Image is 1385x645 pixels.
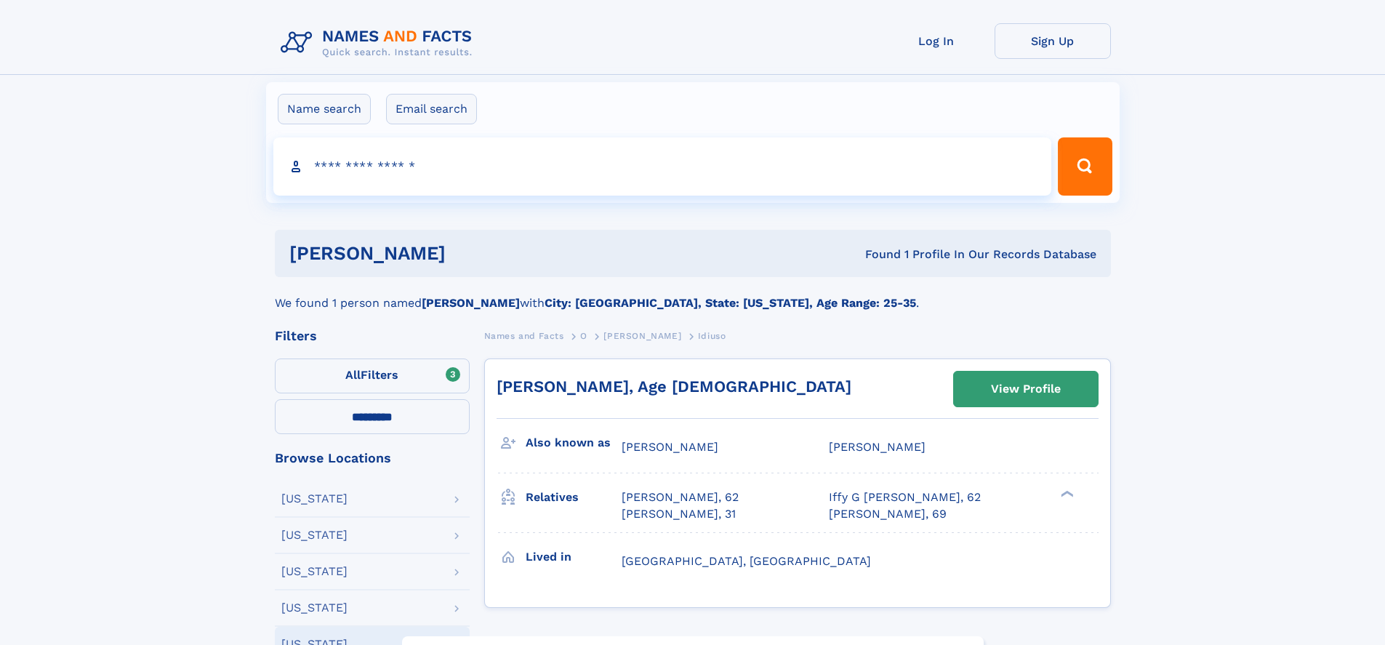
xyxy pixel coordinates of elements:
[622,506,736,522] a: [PERSON_NAME], 31
[829,440,926,454] span: [PERSON_NAME]
[278,94,371,124] label: Name search
[281,566,348,577] div: [US_STATE]
[954,372,1098,406] a: View Profile
[991,372,1061,406] div: View Profile
[995,23,1111,59] a: Sign Up
[281,493,348,505] div: [US_STATE]
[345,368,361,382] span: All
[622,440,718,454] span: [PERSON_NAME]
[497,377,851,396] a: [PERSON_NAME], Age [DEMOGRAPHIC_DATA]
[1057,489,1075,499] div: ❯
[422,296,520,310] b: [PERSON_NAME]
[275,329,470,342] div: Filters
[386,94,477,124] label: Email search
[275,277,1111,312] div: We found 1 person named with .
[622,489,739,505] a: [PERSON_NAME], 62
[829,506,947,522] a: [PERSON_NAME], 69
[275,23,484,63] img: Logo Names and Facts
[273,137,1052,196] input: search input
[603,326,681,345] a: [PERSON_NAME]
[281,529,348,541] div: [US_STATE]
[580,331,587,341] span: O
[698,331,726,341] span: Idiuso
[275,452,470,465] div: Browse Locations
[580,326,587,345] a: O
[526,545,622,569] h3: Lived in
[281,602,348,614] div: [US_STATE]
[289,244,656,263] h1: [PERSON_NAME]
[484,326,564,345] a: Names and Facts
[526,430,622,455] h3: Also known as
[622,554,871,568] span: [GEOGRAPHIC_DATA], [GEOGRAPHIC_DATA]
[878,23,995,59] a: Log In
[829,489,981,505] a: Iffy G [PERSON_NAME], 62
[1058,137,1112,196] button: Search Button
[545,296,916,310] b: City: [GEOGRAPHIC_DATA], State: [US_STATE], Age Range: 25-35
[655,247,1096,263] div: Found 1 Profile In Our Records Database
[603,331,681,341] span: [PERSON_NAME]
[275,358,470,393] label: Filters
[526,485,622,510] h3: Relatives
